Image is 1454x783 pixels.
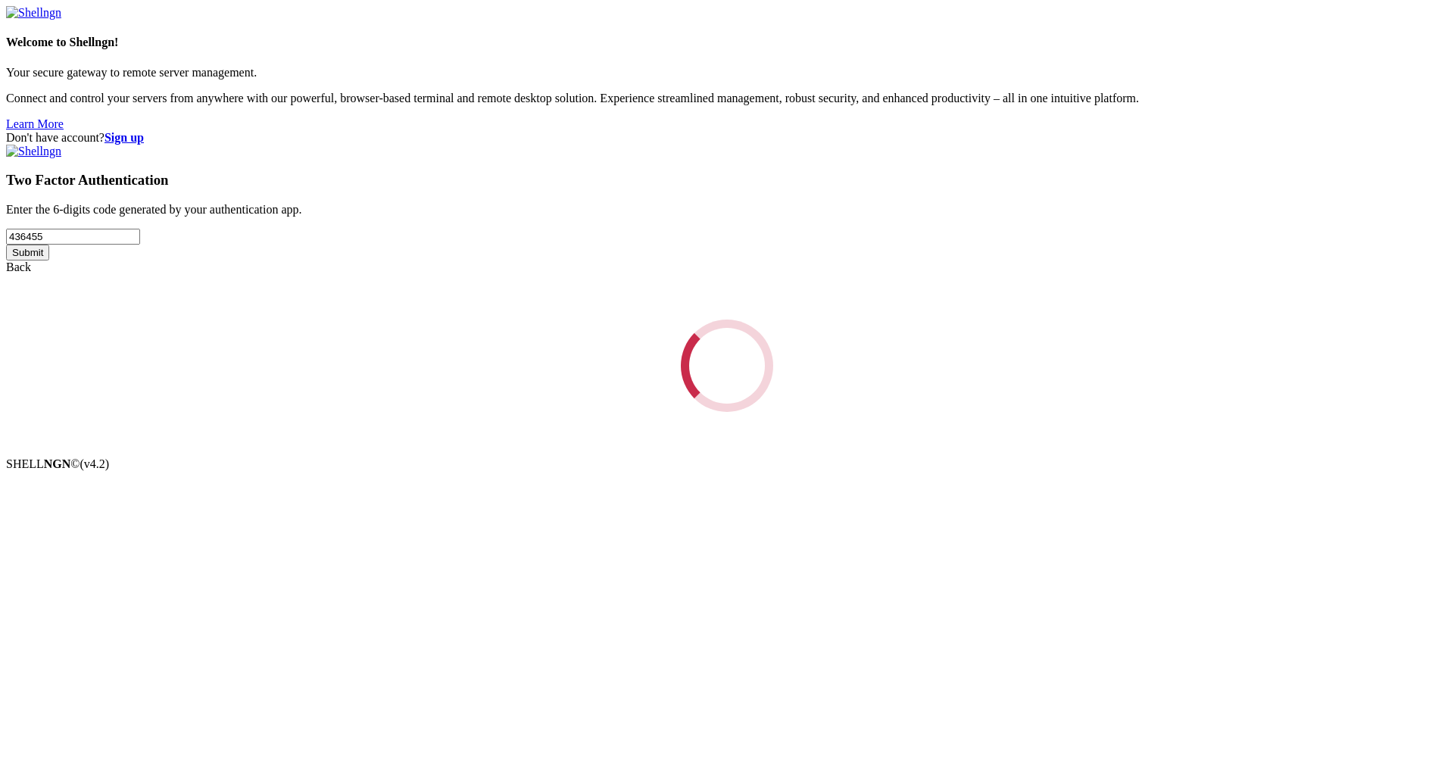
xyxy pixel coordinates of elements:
div: Loading... [673,312,782,420]
a: Back [6,260,31,273]
span: SHELL © [6,457,109,470]
a: Sign up [105,131,144,144]
h4: Welcome to Shellngn! [6,36,1448,49]
p: Connect and control your servers from anywhere with our powerful, browser-based terminal and remo... [6,92,1448,105]
img: Shellngn [6,6,61,20]
input: Submit [6,245,49,260]
p: Enter the 6-digits code generated by your authentication app. [6,203,1448,217]
input: Two factor code [6,229,140,245]
div: Don't have account? [6,131,1448,145]
b: NGN [44,457,71,470]
p: Your secure gateway to remote server management. [6,66,1448,80]
img: Shellngn [6,145,61,158]
a: Learn More [6,117,64,130]
span: 4.2.0 [80,457,110,470]
h3: Two Factor Authentication [6,172,1448,189]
